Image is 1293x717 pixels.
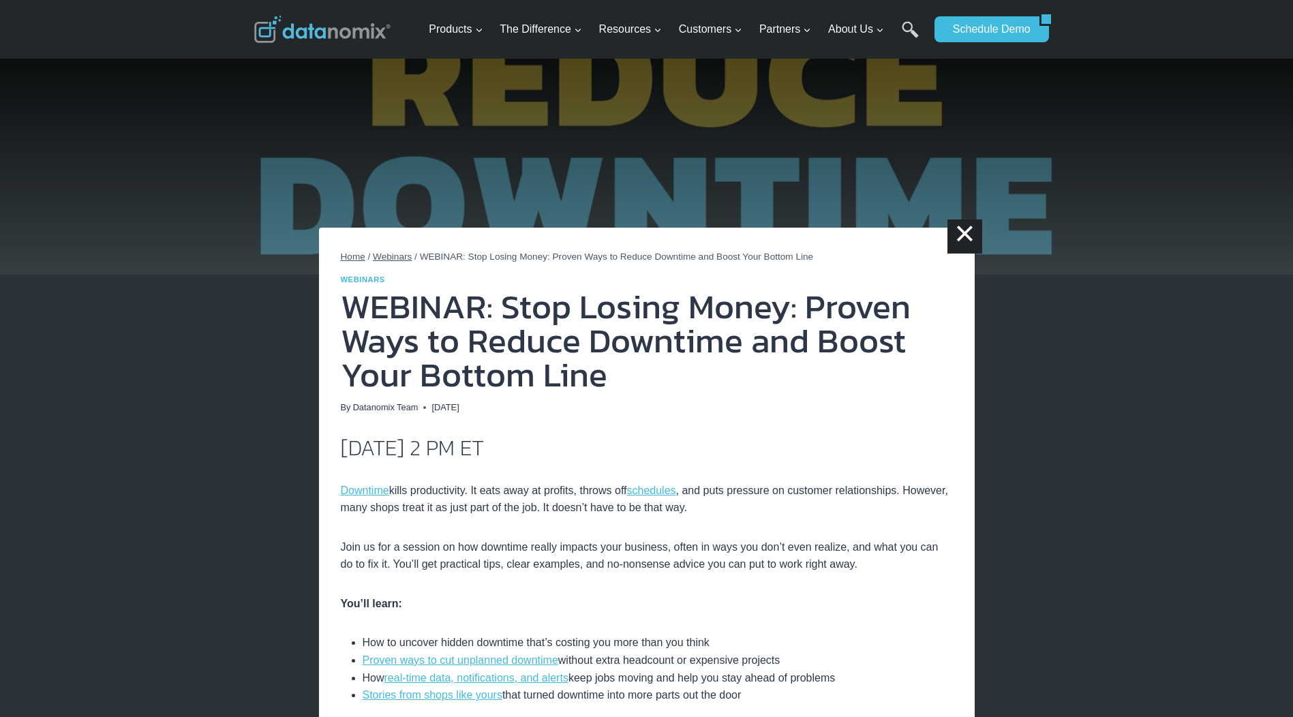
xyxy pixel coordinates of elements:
a: Home [341,251,365,262]
nav: Breadcrumbs [341,249,953,264]
p: Join us for a session on how downtime really impacts your business, often in ways you don’t even ... [341,538,953,573]
a: Webinars [341,275,385,284]
span: / [414,251,417,262]
span: / [368,251,371,262]
a: Schedule Demo [934,16,1039,42]
span: By [341,401,351,414]
span: WEBINAR: Stop Losing Money: Proven Ways to Reduce Downtime and Boost Your Bottom Line [420,251,814,262]
a: Webinars [373,251,412,262]
span: Products [429,20,483,38]
a: schedules [627,485,676,496]
h2: [DATE] 2 PM ET [341,437,953,459]
h1: WEBINAR: Stop Losing Money: Proven Ways to Reduce Downtime and Boost Your Bottom Line [341,290,953,392]
a: Proven ways to cut unplanned downtime [363,654,558,666]
strong: You’ll learn: [341,598,402,609]
a: real-time data, notifications, and alerts [384,672,568,684]
span: The Difference [500,20,582,38]
li: without extra headcount or expensive projects [363,652,953,669]
span: Partners [759,20,811,38]
li: How to uncover hidden downtime that’s costing you more than you think [363,634,953,652]
a: × [947,219,982,254]
img: Datanomix [254,16,391,43]
time: [DATE] [431,401,459,414]
a: Datanomix Team [353,402,419,412]
p: kills productivity. It eats away at profits, throws off , and puts pressure on customer relations... [341,482,953,517]
li: How keep jobs moving and help you stay ahead of problems [363,669,953,687]
span: About Us [828,20,884,38]
li: that turned downtime into more parts out the door [363,686,953,704]
a: Stories from shops like yours [363,689,502,701]
span: Resources [599,20,662,38]
span: Customers [679,20,742,38]
nav: Primary Navigation [423,7,928,52]
a: Search [902,21,919,52]
a: Downtime [341,485,389,496]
